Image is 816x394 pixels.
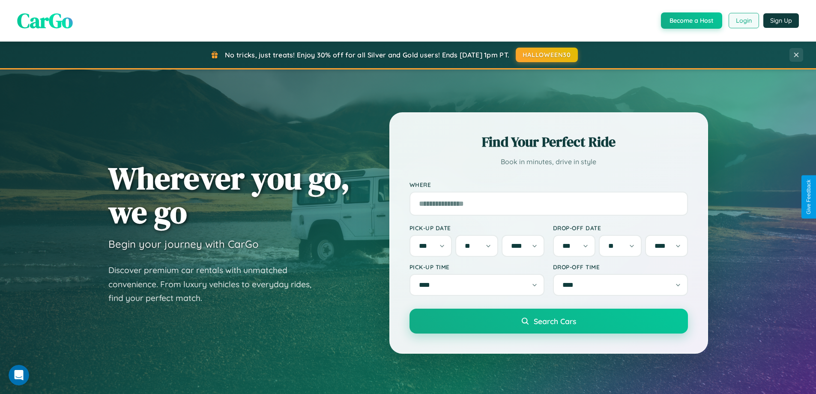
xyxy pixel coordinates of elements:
[409,132,688,151] h2: Find Your Perfect Ride
[409,156,688,168] p: Book in minutes, drive in style
[763,13,799,28] button: Sign Up
[553,224,688,232] label: Drop-off Date
[553,263,688,271] label: Drop-off Time
[729,13,759,28] button: Login
[225,51,509,59] span: No tricks, just treats! Enjoy 30% off for all Silver and Gold users! Ends [DATE] 1pm PT.
[108,161,350,229] h1: Wherever you go, we go
[806,180,812,214] div: Give Feedback
[534,316,576,326] span: Search Cars
[9,365,29,385] iframe: Intercom live chat
[409,309,688,334] button: Search Cars
[516,48,578,62] button: HALLOWEEN30
[409,181,688,188] label: Where
[409,224,544,232] label: Pick-up Date
[409,263,544,271] label: Pick-up Time
[661,12,722,29] button: Become a Host
[108,263,323,305] p: Discover premium car rentals with unmatched convenience. From luxury vehicles to everyday rides, ...
[108,238,259,250] h3: Begin your journey with CarGo
[17,6,73,35] span: CarGo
